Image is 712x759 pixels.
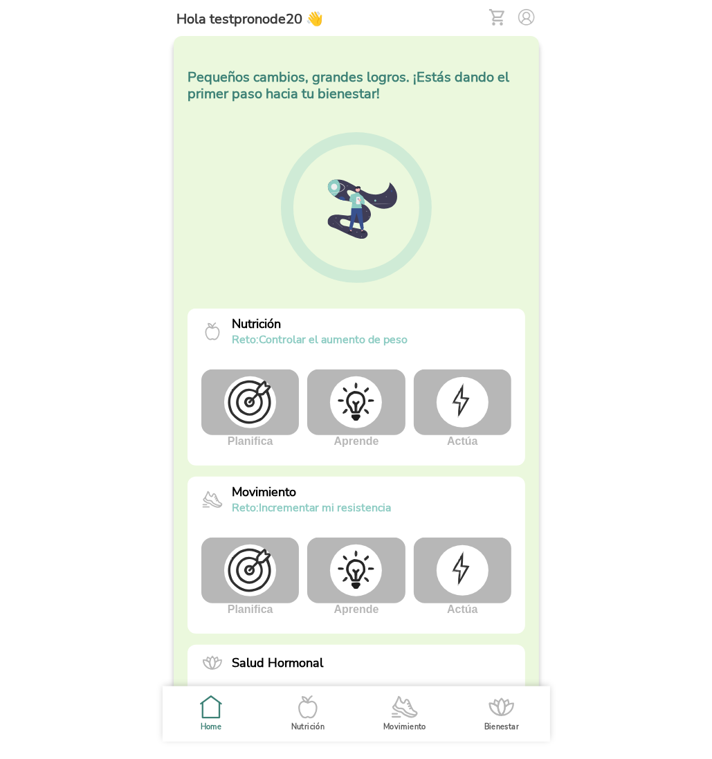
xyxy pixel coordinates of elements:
[232,500,391,515] p: Incrementar mi resistencia
[484,722,518,732] ion-label: Bienestar
[201,538,299,616] div: Planifica
[232,484,391,500] p: Movimiento
[232,332,259,347] span: reto:
[307,538,405,616] div: Aprende
[232,500,259,515] span: reto:
[232,316,408,332] p: Nutrición
[291,722,324,732] ion-label: Nutrición
[201,369,299,448] div: Planifica
[413,538,511,616] div: Actúa
[200,722,221,732] ion-label: Home
[383,722,426,732] ion-label: Movimiento
[307,369,405,448] div: Aprende
[188,69,525,102] h5: Pequeños cambios, grandes logros. ¡Estás dando el primer paso hacia tu bienestar!
[232,332,408,347] p: Controlar el aumento de peso
[176,11,323,28] h5: Hola testpronode20 👋
[232,655,323,671] p: Salud Hormonal
[413,369,511,448] div: Actúa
